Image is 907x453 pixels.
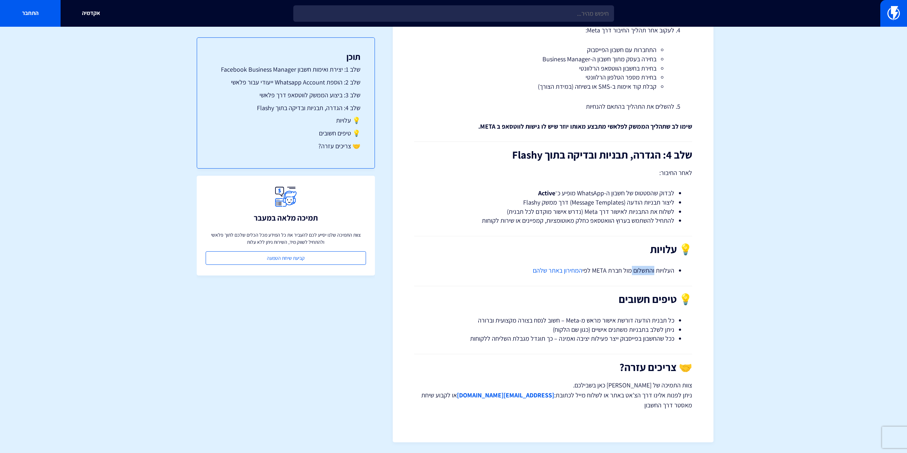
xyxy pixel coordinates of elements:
li: בחירת מספר הטלפון הרלוונטי [450,73,656,82]
h2: 💡 עלויות [414,243,692,255]
p: צוות התמיכה שלנו יסייע לכם להעביר את כל המידע מכל הכלים שלכם לתוך פלאשי ולהתחיל לשווק מיד, השירות... [206,231,366,246]
strong: Active [538,189,555,197]
a: 💡 עלויות [211,116,360,125]
li: התחברות עם חשבון הפייסבוק [450,45,656,55]
a: 🤝 צריכים עזרה? [211,141,360,151]
li: ליצור תבניות הודעה (Message Templates) דרך ממשק Flashy [432,198,674,207]
strong: שימו לב שתהליך הממשק לפלאשי מתבצע מאותו יוזר שיש לו גישות לווטסאפ ב META. [478,122,692,130]
li: ככל שהחשבון בפייסבוק ייצר פעילות יציבה ואמינה – כך תוגדל מגבלת השליחה ללקוחות [432,334,674,343]
a: המחירון באתר שלהם [533,266,582,274]
li: קבלת קוד אימות ב-SMS או בשיחה (במידת הצורך) [450,82,656,91]
li: להשלים את התהליך בהתאם להנחיות [432,102,674,111]
p: צוות התמיכה של [PERSON_NAME] כאן בשבילכם. ניתן לפנות אלינו דרך הצ’אט באתר או לשלוח מייל לכתובת: א... [414,380,692,410]
h2: 🤝 צריכים עזרה? [414,361,692,373]
li: לעקוב אחר תהליך החיבור דרך Meta: [432,26,674,91]
li: ניתן לשלב בתבניות משתנים אישיים (כגון שם הלקוח) [432,325,674,334]
input: חיפוש מהיר... [293,5,614,22]
li: לבדוק שהסטטוס של חשבון ה-WhatsApp מופיע כ־ [432,189,674,198]
li: לשלוח את התבניות לאישור דרך Meta (נדרש אישור מוקדם לכל תבנית) [432,207,674,216]
p: לאחר החיבור: [414,168,692,178]
li: בחירה בעסק מתוך חשבון ה-Business Manager [450,55,656,64]
li: כל תבנית הודעה דורשת אישור מראש מ-Meta – חשוב לנסח בצורה מקצועית וברורה [432,316,674,325]
a: שלב 4: הגדרה, תבניות ובדיקה בתוך Flashy [211,103,360,113]
h2: שלב 4: הגדרה, תבניות ובדיקה בתוך Flashy [414,149,692,161]
li: העלויות והתשלום מול חברת META לפי [432,266,674,275]
h2: 💡 טיפים חשובים [414,293,692,305]
li: להתחיל להשתמש בערוץ הוואטסאפ כחלק מאוטומציות, קמפיינים או שירות לקוחות [432,216,674,225]
li: בחירת בחשבון הווטסאפ הרלוונטי [450,64,656,73]
a: קביעת שיחת הטמעה [206,251,366,265]
a: [EMAIL_ADDRESS][DOMAIN_NAME] [457,391,554,399]
h3: תמיכה מלאה במעבר [254,213,318,222]
a: שלב 3: ביצוע הממשק לווטסאפ דרך פלאשי [211,91,360,100]
a: שלב 2: הוספת Whatsapp Account ייעודי עבור פלאשי [211,78,360,87]
a: 💡 טיפים חשובים [211,129,360,138]
h3: תוכן [211,52,360,61]
a: שלב 1: יצירת ואימות חשבון Facebook Business Manager [211,65,360,74]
